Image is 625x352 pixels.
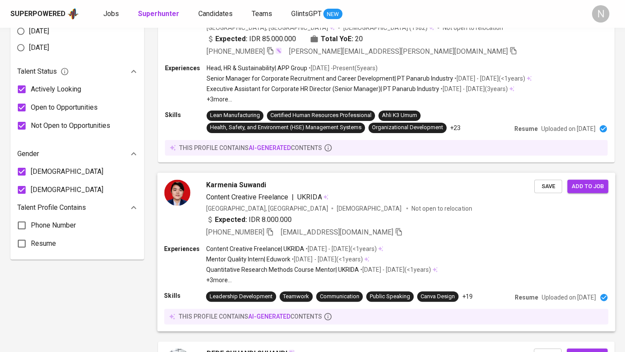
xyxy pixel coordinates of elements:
span: AI-generated [248,313,290,320]
p: +19 [462,292,473,301]
span: Talent Status [17,66,69,77]
span: Not Open to Opportunities [31,121,110,131]
button: Add to job [567,179,608,193]
p: • [DATE] - [DATE] ( <1 years ) [359,265,431,274]
span: UKRIDA [297,192,322,201]
div: [GEOGRAPHIC_DATA], [GEOGRAPHIC_DATA] [206,204,328,212]
span: [DATE] [29,26,49,36]
span: [DEMOGRAPHIC_DATA] [31,166,103,177]
img: b3f70295d5f52ca8a9d235c639b3bfe6.jpg [164,179,190,205]
p: +3 more ... [206,276,438,284]
span: Content Creative Freelance [206,192,289,201]
span: [PERSON_NAME][EMAIL_ADDRESS][PERSON_NAME][DOMAIN_NAME] [289,47,508,55]
span: Open to Opportunities [31,102,98,113]
p: Experiences [164,244,206,253]
p: Gender [17,149,39,159]
span: AI-generated [249,144,291,151]
div: Health, Safety, and Environment (HSE) Management Systems [210,124,362,132]
b: Superhunter [138,10,179,18]
a: Candidates [198,9,234,20]
p: • [DATE] - [DATE] ( <1 years ) [290,255,362,264]
p: +3 more ... [207,95,532,104]
span: Save [539,181,558,191]
div: Canva Design [421,293,455,301]
b: Expected: [215,214,247,225]
img: magic_wand.svg [275,47,282,54]
span: Jobs [103,10,119,18]
b: Total YoE: [321,34,353,44]
span: Actively Looking [31,84,81,95]
div: Communication [320,293,359,301]
p: Uploaded on [DATE] [541,124,595,133]
a: Superhunter [138,9,181,20]
div: Superpowered [10,9,66,19]
span: Add to job [572,181,604,191]
p: this profile contains contents [179,312,322,321]
p: • [DATE] - [DATE] ( 3 years ) [439,85,508,93]
span: 20 [355,34,363,44]
p: Uploaded on [DATE] [542,293,596,302]
p: Resume [515,293,538,302]
p: Skills [164,291,206,300]
div: N [592,5,609,23]
p: Executive Assistant for Corporate HR Director (Senior Manager) | PT Panarub Industry [207,85,439,93]
p: Talent Profile Contains [17,202,86,213]
p: Skills [165,111,207,119]
span: Resume [31,238,56,249]
div: Lean Manufacturing [210,111,260,120]
span: [DEMOGRAPHIC_DATA] [337,204,403,212]
span: Karmenia Suwandi [206,179,266,190]
div: Leadership Development [210,293,273,301]
span: [DEMOGRAPHIC_DATA] [31,185,103,195]
p: • [DATE] - Present ( 5 years ) [307,64,378,72]
a: Karmenia SuwandiContent Creative Freelance|UKRIDA[GEOGRAPHIC_DATA], [GEOGRAPHIC_DATA][DEMOGRAPHIC... [158,173,615,331]
div: IDR 8.000.000 [206,214,292,225]
b: Expected: [215,34,247,44]
a: Superpoweredapp logo [10,7,79,20]
div: Teamwork [283,293,309,301]
span: NEW [323,10,342,19]
span: [PHONE_NUMBER] [206,228,264,236]
span: Phone Number [31,220,76,231]
p: this profile contains contents [179,143,322,152]
span: Candidates [198,10,233,18]
span: [EMAIL_ADDRESS][DOMAIN_NAME] [281,228,393,236]
span: Teams [252,10,272,18]
p: Quantitative Research Methods Course Mentor | UKRIDA [206,265,359,274]
div: Ahli K3 Umum [382,111,417,120]
div: Talent Status [17,63,137,80]
a: GlintsGPT NEW [291,9,342,20]
div: Public Speaking [370,293,410,301]
p: Head, HR & Sustainability | APP Group [207,64,307,72]
p: Mentor Quality Intern | Eduwork [206,255,291,264]
img: app logo [67,7,79,20]
p: • [DATE] - [DATE] ( <1 years ) [453,74,525,83]
span: [DATE] [29,42,49,53]
p: +23 [450,124,461,132]
span: [PHONE_NUMBER] [207,47,265,55]
span: GlintsGPT [291,10,322,18]
p: Not open to relocation [411,204,472,212]
a: Jobs [103,9,121,20]
button: Save [534,179,562,193]
div: Gender [17,145,137,163]
div: Talent Profile Contains [17,199,137,216]
p: Experiences [165,64,207,72]
p: Content Creative Freelance | UKRIDA [206,244,305,253]
div: Certified Human Resources Professional [270,111,372,120]
p: • [DATE] - [DATE] ( <1 years ) [304,244,376,253]
div: IDR 85.000.000 [207,34,296,44]
p: Resume [514,124,538,133]
div: Organizational Development [372,124,443,132]
span: | [292,192,294,202]
p: Senior Manager for Corporate Recruitment and Career Development | PT Panarub Industry [207,74,453,83]
a: Teams [252,9,274,20]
